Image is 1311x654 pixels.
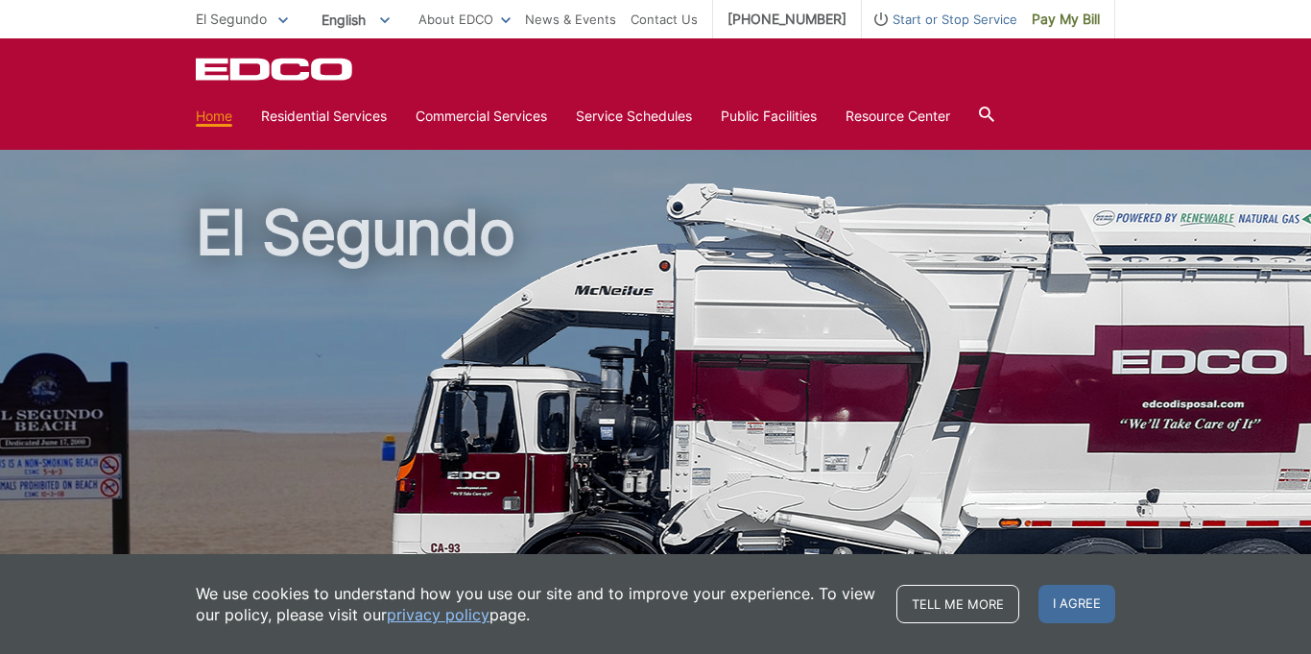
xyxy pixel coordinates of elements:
[196,11,267,27] span: El Segundo
[846,106,950,127] a: Resource Center
[196,202,1115,623] h1: El Segundo
[196,583,877,625] p: We use cookies to understand how you use our site and to improve your experience. To view our pol...
[576,106,692,127] a: Service Schedules
[896,585,1019,623] a: Tell me more
[196,106,232,127] a: Home
[307,4,404,36] span: English
[418,9,511,30] a: About EDCO
[196,58,355,81] a: EDCD logo. Return to the homepage.
[387,604,489,625] a: privacy policy
[525,9,616,30] a: News & Events
[631,9,698,30] a: Contact Us
[416,106,547,127] a: Commercial Services
[1032,9,1100,30] span: Pay My Bill
[1038,585,1115,623] span: I agree
[261,106,387,127] a: Residential Services
[721,106,817,127] a: Public Facilities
